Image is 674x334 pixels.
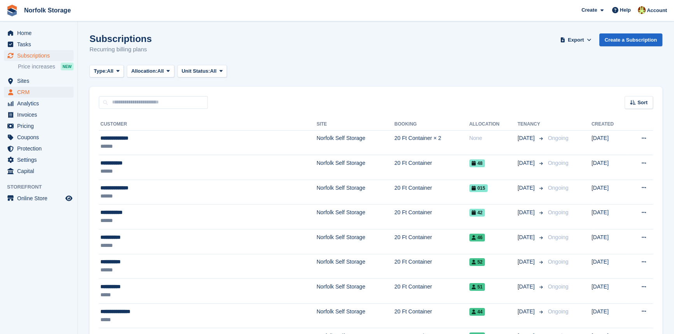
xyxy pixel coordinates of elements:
[592,254,627,279] td: [DATE]
[61,63,74,70] div: NEW
[518,233,536,241] span: [DATE]
[518,283,536,291] span: [DATE]
[637,99,648,107] span: Sort
[592,180,627,205] td: [DATE]
[469,134,518,142] div: None
[17,50,64,61] span: Subscriptions
[592,118,627,131] th: Created
[182,67,210,75] span: Unit Status:
[548,209,569,215] span: Ongoing
[394,205,469,229] td: 20 Ft Container
[17,28,64,38] span: Home
[6,5,18,16] img: stora-icon-8386f47178a22dfd0bd8f6a31ec36ba5ce8667c1dd55bd0f319d3a0aa187defe.svg
[316,254,394,279] td: Norfolk Self Storage
[17,109,64,120] span: Invoices
[4,143,74,154] a: menu
[210,67,217,75] span: All
[17,75,64,86] span: Sites
[17,87,64,98] span: CRM
[638,6,646,14] img: Holly Lamming
[394,303,469,328] td: 20 Ft Container
[559,33,593,46] button: Export
[4,75,74,86] a: menu
[548,308,569,315] span: Ongoing
[4,132,74,143] a: menu
[518,258,536,266] span: [DATE]
[620,6,631,14] span: Help
[394,279,469,304] td: 20 Ft Container
[469,258,485,266] span: 52
[90,65,124,78] button: Type: All
[21,4,74,17] a: Norfolk Storage
[18,63,55,70] span: Price increases
[4,109,74,120] a: menu
[17,121,64,131] span: Pricing
[592,205,627,229] td: [DATE]
[592,229,627,254] td: [DATE]
[469,308,485,316] span: 44
[592,303,627,328] td: [DATE]
[647,7,667,14] span: Account
[316,229,394,254] td: Norfolk Self Storage
[599,33,662,46] a: Create a Subscription
[316,205,394,229] td: Norfolk Self Storage
[518,184,536,192] span: [DATE]
[17,143,64,154] span: Protection
[518,208,536,217] span: [DATE]
[94,67,107,75] span: Type:
[18,62,74,71] a: Price increases NEW
[581,6,597,14] span: Create
[394,229,469,254] td: 20 Ft Container
[469,234,485,241] span: 46
[316,130,394,155] td: Norfolk Self Storage
[4,166,74,177] a: menu
[394,180,469,205] td: 20 Ft Container
[316,155,394,180] td: Norfolk Self Storage
[316,180,394,205] td: Norfolk Self Storage
[518,308,536,316] span: [DATE]
[548,234,569,240] span: Ongoing
[17,132,64,143] span: Coupons
[4,154,74,165] a: menu
[17,39,64,50] span: Tasks
[7,183,77,191] span: Storefront
[548,283,569,290] span: Ongoing
[4,50,74,61] a: menu
[548,160,569,166] span: Ongoing
[592,155,627,180] td: [DATE]
[99,118,316,131] th: Customer
[131,67,157,75] span: Allocation:
[4,87,74,98] a: menu
[4,121,74,131] a: menu
[548,259,569,265] span: Ongoing
[518,118,545,131] th: Tenancy
[64,194,74,203] a: Preview store
[568,36,584,44] span: Export
[548,135,569,141] span: Ongoing
[17,98,64,109] span: Analytics
[177,65,227,78] button: Unit Status: All
[394,130,469,155] td: 20 Ft Container × 2
[592,279,627,304] td: [DATE]
[4,39,74,50] a: menu
[469,283,485,291] span: 51
[548,185,569,191] span: Ongoing
[316,118,394,131] th: Site
[518,159,536,167] span: [DATE]
[518,134,536,142] span: [DATE]
[592,130,627,155] td: [DATE]
[316,279,394,304] td: Norfolk Self Storage
[394,254,469,279] td: 20 Ft Container
[316,303,394,328] td: Norfolk Self Storage
[17,193,64,204] span: Online Store
[90,33,152,44] h1: Subscriptions
[107,67,114,75] span: All
[469,118,518,131] th: Allocation
[469,159,485,167] span: 48
[127,65,174,78] button: Allocation: All
[4,98,74,109] a: menu
[90,45,152,54] p: Recurring billing plans
[4,193,74,204] a: menu
[469,209,485,217] span: 42
[17,154,64,165] span: Settings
